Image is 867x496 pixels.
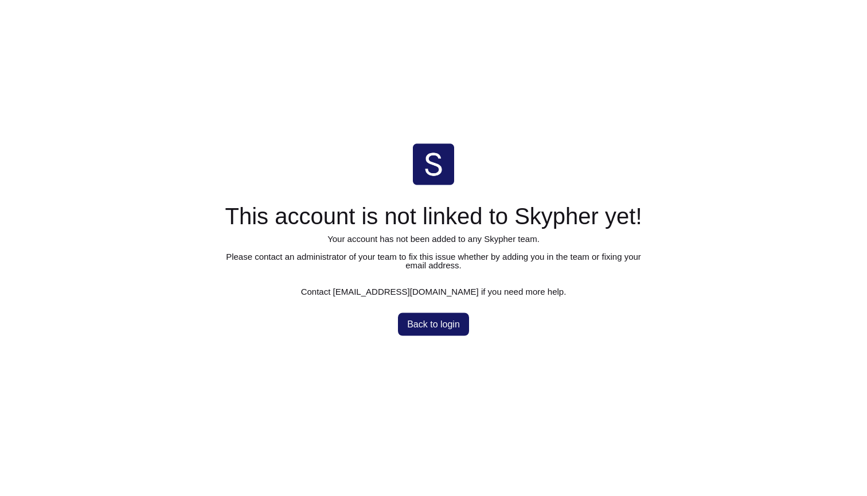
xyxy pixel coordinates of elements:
[217,287,650,295] p: Contact [EMAIL_ADDRESS][DOMAIN_NAME] if you need more help.
[217,202,650,229] h1: This account is not linked to Skypher yet!
[217,234,650,243] p: Your account has not been added to any Skypher team.
[398,313,469,335] button: Back to login
[217,252,650,269] p: Please contact an administrator of your team to fix this issue whether by adding you in the team ...
[407,319,460,329] span: Back to login
[413,143,454,185] img: skypher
